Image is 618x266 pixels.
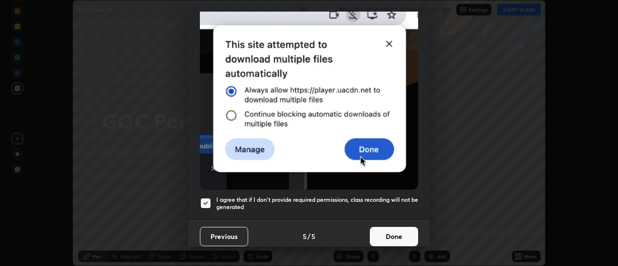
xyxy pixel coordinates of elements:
button: Done [370,227,418,246]
button: Previous [200,227,248,246]
h4: 5 [311,231,315,241]
h4: / [308,231,310,241]
h5: I agree that if I don't provide required permissions, class recording will not be generated [216,196,418,211]
h4: 5 [303,231,307,241]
